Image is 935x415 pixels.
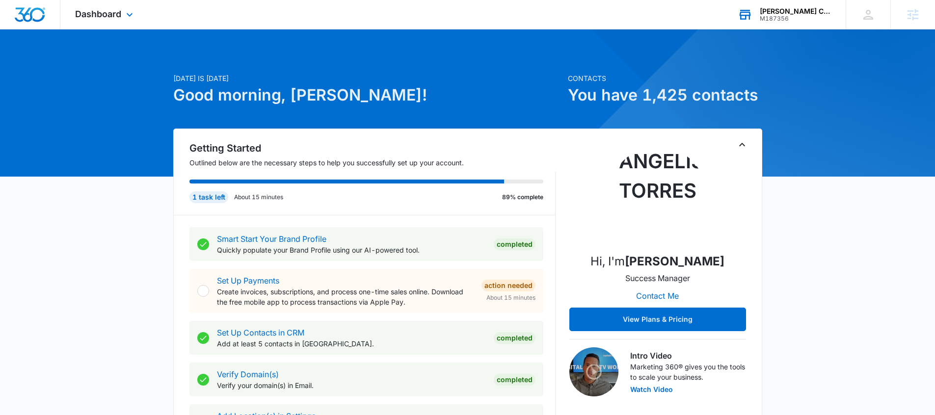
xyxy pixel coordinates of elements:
[189,157,556,168] p: Outlined below are the necessary steps to help you successfully set up your account.
[569,347,618,396] img: Intro Video
[568,83,762,107] h1: You have 1,425 contacts
[630,362,746,382] p: Marketing 360® gives you the tools to scale your business.
[630,386,673,393] button: Watch Video
[625,272,690,284] p: Success Manager
[217,328,304,337] a: Set Up Contacts in CRM
[481,280,535,291] div: Action Needed
[217,369,279,379] a: Verify Domain(s)
[494,374,535,386] div: Completed
[502,193,543,202] p: 89% complete
[568,73,762,83] p: Contacts
[217,276,279,285] a: Set Up Payments
[626,284,689,308] button: Contact Me
[173,83,562,107] h1: Good morning, [PERSON_NAME]!
[760,15,831,22] div: account id
[625,254,724,268] strong: [PERSON_NAME]
[760,7,831,15] div: account name
[75,9,121,19] span: Dashboard
[217,234,326,244] a: Smart Start Your Brand Profile
[630,350,746,362] h3: Intro Video
[173,73,562,83] p: [DATE] is [DATE]
[234,193,283,202] p: About 15 minutes
[736,139,748,151] button: Toggle Collapse
[494,238,535,250] div: Completed
[486,293,535,302] span: About 15 minutes
[494,332,535,344] div: Completed
[189,191,228,203] div: 1 task left
[217,380,486,390] p: Verify your domain(s) in Email.
[609,147,707,245] img: Angelis Torres
[189,141,556,156] h2: Getting Started
[217,338,486,349] p: Add at least 5 contacts in [GEOGRAPHIC_DATA].
[217,286,474,307] p: Create invoices, subscriptions, and process one-time sales online. Download the free mobile app t...
[217,245,486,255] p: Quickly populate your Brand Profile using our AI-powered tool.
[590,253,724,270] p: Hi, I'm
[569,308,746,331] button: View Plans & Pricing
